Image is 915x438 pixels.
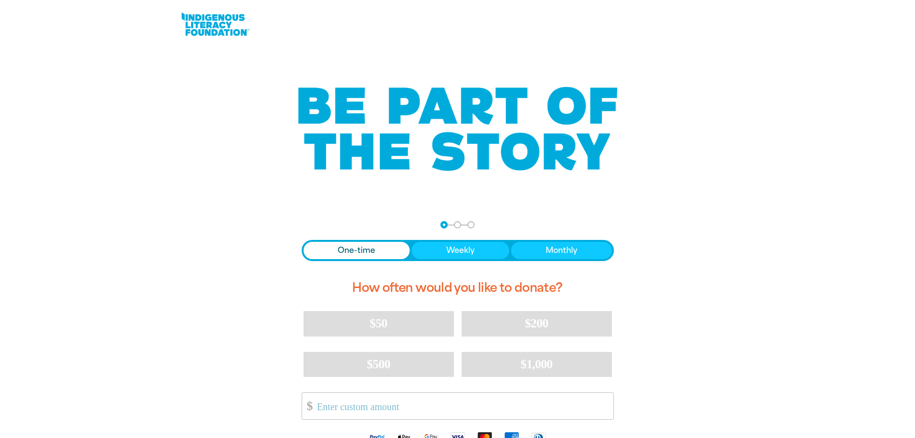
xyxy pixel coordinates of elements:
[304,311,454,336] button: $50
[511,242,612,259] button: Monthly
[367,357,390,371] span: $500
[525,316,549,330] span: $200
[302,395,313,417] span: $
[462,311,612,336] button: $200
[338,245,375,256] span: One-time
[440,221,448,228] button: Navigate to step 1 of 3 to enter your donation amount
[521,357,553,371] span: $1,000
[454,221,461,228] button: Navigate to step 2 of 3 to enter your details
[370,316,387,330] span: $50
[467,221,475,228] button: Navigate to step 3 of 3 to enter your payment details
[304,352,454,377] button: $500
[412,242,509,259] button: Weekly
[446,245,475,256] span: Weekly
[290,68,626,190] img: Be part of the story
[546,245,577,256] span: Monthly
[310,393,613,419] input: Enter custom amount
[302,240,614,261] div: Donation frequency
[302,273,614,303] h2: How often would you like to donate?
[462,352,612,377] button: $1,000
[304,242,410,259] button: One-time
